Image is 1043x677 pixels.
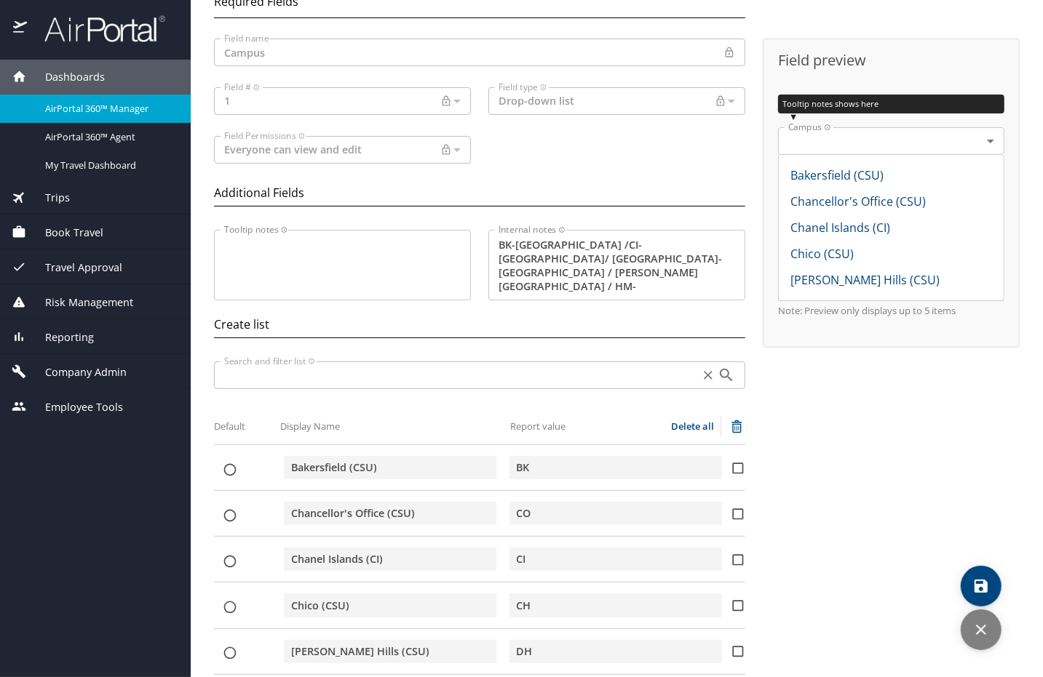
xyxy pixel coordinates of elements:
[214,87,435,115] div: 1
[27,399,123,415] span: Employee Tools
[778,49,1004,71] p: Field preview
[291,502,489,524] input: List item
[779,162,1004,188] li: Bakersfield (CSU)
[778,127,1004,155] div: ​
[291,548,489,570] input: List item
[45,130,173,144] span: AirPortal 360™ Agent
[214,136,435,164] div: Everyone can view and edit
[499,238,735,293] textarea: BK-[GEOGRAPHIC_DATA] /CI- [GEOGRAPHIC_DATA]/ [GEOGRAPHIC_DATA]-[GEOGRAPHIC_DATA] / [PERSON_NAME][...
[510,420,622,434] p: This is the field value that will be input
[517,502,715,524] input: Report value
[671,420,714,434] p: Delete all
[779,267,1004,293] li: [PERSON_NAME] Hills (CSU)
[961,566,1002,606] button: save
[214,420,246,434] p: Default
[27,260,122,276] span: Travel Approval
[779,215,1004,241] li: Chanel Islands (CI)
[291,594,489,616] input: List item
[280,420,461,434] p: This is what will appear in the dropdown
[778,95,1004,113] div: Tooltip notes shows here
[13,15,28,43] img: icon-airportal.png
[517,641,715,662] input: Report value
[27,329,94,345] span: Reporting
[517,548,715,570] input: Report value
[214,319,269,330] h2: Create list
[559,227,566,233] svg: Any background information for the specified field and its values.
[28,15,165,43] img: airportal-logo.png
[309,358,315,365] svg: Search for a specific list item
[718,358,735,393] button: search
[779,188,1004,215] li: Chancellor's Office (CSU)
[778,304,1004,319] p: Note: Preview only displays up to 5 items
[789,112,1004,121] div: ▼
[27,69,105,85] span: Dashboards
[517,594,715,616] input: Report value
[214,187,304,199] h2: Additional Fields
[45,102,173,116] span: AirPortal 360™ Manager
[298,133,305,140] svg: Define which users can view and/or edit
[27,225,103,241] span: Book Travel
[488,87,709,115] div: Drop-down list
[961,609,1002,650] button: discard
[253,84,260,91] svg: The numbers assigned to the field name
[27,295,133,311] span: Risk Management
[291,457,489,478] input: List item
[779,241,1004,267] li: Chico (CSU)
[27,364,127,380] span: Company Admin
[517,457,715,478] input: Report value
[214,39,718,66] input: Select or create field name
[281,227,287,233] svg: The informative message or instructions that appear when a mouse hovers over the (i) icon
[27,190,70,206] span: Trips
[540,84,547,91] svg: Dropdown list: Series of values in words or numerical format (i.e. list of countries). Freeform: ...
[45,159,173,172] span: My Travel Dashboard
[291,641,489,662] input: List item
